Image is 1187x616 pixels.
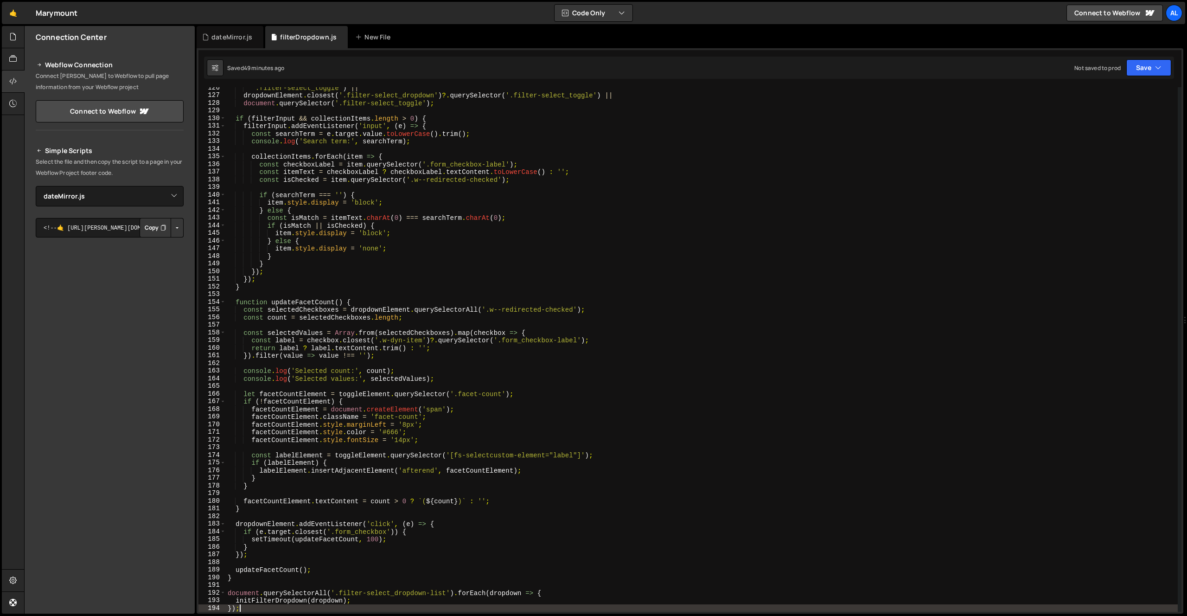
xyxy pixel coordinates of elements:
div: 134 [198,145,226,153]
div: 162 [198,359,226,367]
div: 135 [198,153,226,160]
div: 128 [198,99,226,107]
h2: Webflow Connection [36,59,184,71]
div: 150 [198,268,226,276]
div: 177 [198,474,226,482]
div: 164 [198,375,226,383]
div: 126 [198,84,226,92]
a: Connect to Webflow [1066,5,1163,21]
div: 158 [198,329,226,337]
div: 156 [198,314,226,321]
div: 189 [198,566,226,574]
div: 139 [198,183,226,191]
div: Saved [227,64,284,72]
div: Button group with nested dropdown [140,218,184,237]
div: 176 [198,467,226,475]
div: 165 [198,382,226,390]
div: 161 [198,352,226,359]
button: Copy [140,218,171,237]
div: 159 [198,336,226,344]
div: 149 [198,260,226,268]
div: 140 [198,191,226,199]
p: Select the file and then copy the script to a page in your Webflow Project footer code. [36,156,184,179]
div: 168 [198,405,226,413]
div: Not saved to prod [1074,64,1121,72]
div: 181 [198,505,226,513]
div: 186 [198,543,226,551]
iframe: YouTube video player [36,253,185,336]
div: 145 [198,229,226,237]
div: 141 [198,199,226,206]
button: Code Only [555,5,632,21]
div: 160 [198,344,226,352]
div: 187 [198,551,226,558]
div: 151 [198,275,226,283]
button: Save [1126,59,1171,76]
div: 172 [198,436,226,444]
div: 179 [198,489,226,497]
div: 190 [198,574,226,582]
div: 183 [198,520,226,528]
div: 146 [198,237,226,245]
a: Connect to Webflow [36,100,184,122]
div: 153 [198,290,226,298]
div: 184 [198,528,226,536]
div: 154 [198,298,226,306]
div: Marymount [36,7,77,19]
div: 174 [198,451,226,459]
div: 173 [198,443,226,451]
div: 188 [198,558,226,566]
h2: Simple Scripts [36,145,184,156]
div: 178 [198,482,226,490]
div: 148 [198,252,226,260]
div: 131 [198,122,226,130]
div: 163 [198,367,226,375]
div: 166 [198,390,226,398]
div: 142 [198,206,226,214]
div: 171 [198,428,226,436]
div: 192 [198,589,226,597]
div: 175 [198,459,226,467]
div: 185 [198,535,226,543]
div: New File [355,32,394,42]
div: 133 [198,137,226,145]
div: 152 [198,283,226,291]
div: 137 [198,168,226,176]
div: filterDropdown.js [280,32,337,42]
div: 130 [198,115,226,122]
div: 167 [198,398,226,405]
div: 191 [198,581,226,589]
div: 143 [198,214,226,222]
div: 136 [198,160,226,168]
div: 147 [198,244,226,252]
h2: Connection Center [36,32,107,42]
div: 170 [198,421,226,429]
div: 49 minutes ago [244,64,284,72]
iframe: YouTube video player [36,342,185,426]
div: dateMirror.js [211,32,252,42]
div: 129 [198,107,226,115]
div: 127 [198,91,226,99]
p: Connect [PERSON_NAME] to Webflow to pull page information from your Webflow project [36,71,184,93]
div: 180 [198,497,226,505]
div: 138 [198,176,226,184]
div: 193 [198,597,226,604]
a: Al [1166,5,1182,21]
div: 194 [198,604,226,612]
textarea: <!--🤙 [URL][PERSON_NAME][DOMAIN_NAME]> <script>document.addEventListener("DOMContentLoaded", func... [36,218,184,237]
a: 🤙 [2,2,25,24]
div: 157 [198,321,226,329]
div: 155 [198,306,226,314]
div: 169 [198,413,226,421]
div: 182 [198,513,226,520]
div: 132 [198,130,226,138]
div: 144 [198,222,226,230]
